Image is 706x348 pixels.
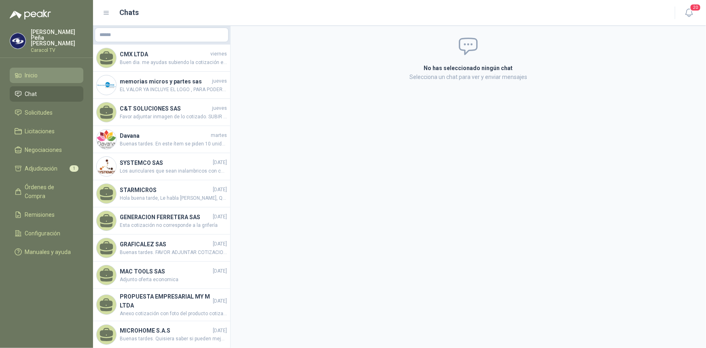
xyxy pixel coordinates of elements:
[213,159,227,167] span: [DATE]
[120,7,139,18] h1: Chats
[25,145,62,154] span: Negociaciones
[120,310,227,318] span: Anexo cotización con foto del producto cotizado
[93,72,230,99] a: Company Logomemorias micros y partes sasjuevesEL VALOR YA INCLUYE EL LOGO , PARA PODER CUMPLIR CO...
[10,207,83,222] a: Remisiones
[120,50,209,59] h4: CMX LTDA
[120,113,227,121] span: Favor adjuntar inmagen de lo cotizado. SUBIR COTIZACION EN SU FORMATO
[25,127,55,136] span: Licitaciones
[327,73,610,81] p: Selecciona un chat para ver y enviar mensajes
[213,240,227,248] span: [DATE]
[93,153,230,180] a: Company LogoSYSTEMCO SAS[DATE]Los auriculares que sean inalambricos con conexión a Bluetooth
[213,327,227,335] span: [DATE]
[93,207,230,235] a: GENERACION FERRETERA SAS[DATE]Esta cotización no corresponde a la grifería
[10,10,51,19] img: Logo peakr
[327,64,610,73] h2: No has seleccionado ningún chat
[120,267,211,276] h4: MAC TOOLS SAS
[97,130,116,149] img: Company Logo
[120,77,210,86] h4: memorias micros y partes sas
[10,105,83,120] a: Solicitudes
[31,48,83,53] p: Caracol TV
[120,194,227,202] span: Hola buena tarde, Le habla [PERSON_NAME], Quisiera saber por favor para que tipo de vehículo es l...
[120,292,211,310] h4: PROPUESTA EMPRESARIAL MY M LTDA
[120,86,227,94] span: EL VALOR YA INCLUYE EL LOGO , PARA PODER CUMPLIR CON LA ENTREGA PARA LA FECHA , DEBEMOS TENER RES...
[93,289,230,321] a: PROPUESTA EMPRESARIAL MY M LTDA[DATE]Anexo cotización con foto del producto cotizado
[120,222,227,229] span: Esta cotización no corresponde a la grifería
[25,90,37,98] span: Chat
[10,226,83,241] a: Configuración
[10,86,83,102] a: Chat
[213,213,227,221] span: [DATE]
[97,75,116,95] img: Company Logo
[690,4,701,11] span: 20
[25,183,76,201] span: Órdenes de Compra
[10,124,83,139] a: Licitaciones
[213,297,227,305] span: [DATE]
[10,244,83,260] a: Manuales y ayuda
[120,104,210,113] h4: C&T SOLUCIONES SAS
[70,165,78,172] span: 1
[120,326,211,335] h4: MICROHOME S.A.S
[120,140,227,148] span: Buenas tardes. En este ítem se piden 10 unidades, combinadas y/o alternativa para entregar las 10...
[25,71,38,80] span: Inicio
[120,213,211,222] h4: GENERACION FERRETERA SAS
[25,164,58,173] span: Adjudicación
[10,142,83,158] a: Negociaciones
[93,235,230,262] a: GRAFICALEZ SAS[DATE]Buenas tardes. FAVOR ADJUNTAR COTIZACION EN SU FORMATO
[120,335,227,343] span: Buenas tardes. Quisiera saber si pueden mejorar el precio de esta oferta? [PERSON_NAME] G
[120,158,211,167] h4: SYSTEMCO SAS
[93,262,230,289] a: MAC TOOLS SAS[DATE]Adjunto oferta economica
[93,99,230,126] a: C&T SOLUCIONES SASjuevesFavor adjuntar inmagen de lo cotizado. SUBIR COTIZACION EN SU FORMATO
[120,167,227,175] span: Los auriculares que sean inalambricos con conexión a Bluetooth
[10,68,83,83] a: Inicio
[120,186,211,194] h4: STARMICROS
[211,132,227,139] span: martes
[97,157,116,176] img: Company Logo
[93,126,230,153] a: Company LogoDavanamartesBuenas tardes. En este ítem se piden 10 unidades, combinadas y/o alternat...
[93,45,230,72] a: CMX LTDAviernesBuen dia. me ayudas subiendo la cotización en el formato de ustedes. Gracias
[212,77,227,85] span: jueves
[213,186,227,194] span: [DATE]
[10,161,83,176] a: Adjudicación1
[120,249,227,256] span: Buenas tardes. FAVOR ADJUNTAR COTIZACION EN SU FORMATO
[25,210,55,219] span: Remisiones
[212,105,227,112] span: jueves
[120,59,227,66] span: Buen dia. me ayudas subiendo la cotización en el formato de ustedes. Gracias
[25,229,61,238] span: Configuración
[10,33,25,49] img: Company Logo
[10,179,83,204] a: Órdenes de Compra
[213,267,227,275] span: [DATE]
[25,248,71,256] span: Manuales y ayuda
[93,180,230,207] a: STARMICROS[DATE]Hola buena tarde, Le habla [PERSON_NAME], Quisiera saber por favor para que tipo ...
[682,6,696,20] button: 20
[31,29,83,46] p: [PERSON_NAME] Peña [PERSON_NAME]
[120,131,209,140] h4: Davana
[210,50,227,58] span: viernes
[120,276,227,284] span: Adjunto oferta economica
[25,108,53,117] span: Solicitudes
[120,240,211,249] h4: GRAFICALEZ SAS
